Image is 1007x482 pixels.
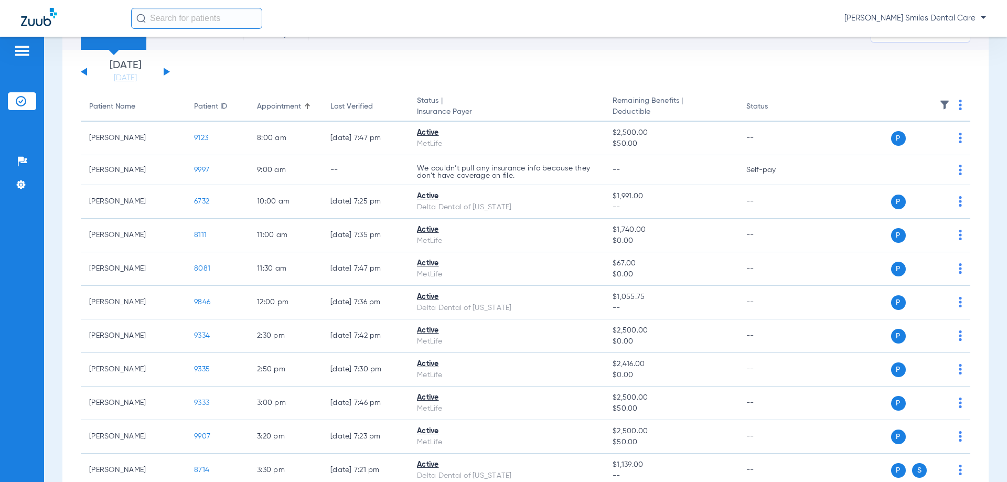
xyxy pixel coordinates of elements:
[249,252,322,286] td: 11:30 AM
[891,295,906,310] span: P
[613,127,729,138] span: $2,500.00
[322,185,409,219] td: [DATE] 7:25 PM
[613,303,729,314] span: --
[81,185,186,219] td: [PERSON_NAME]
[194,198,209,205] span: 6732
[417,165,596,179] p: We couldn’t pull any insurance info because they don’t have coverage on file.
[89,101,177,112] div: Patient Name
[613,426,729,437] span: $2,500.00
[322,387,409,420] td: [DATE] 7:46 PM
[417,359,596,370] div: Active
[891,396,906,411] span: P
[738,185,809,219] td: --
[322,353,409,387] td: [DATE] 7:30 PM
[891,228,906,243] span: P
[249,319,322,353] td: 2:30 PM
[417,470,596,481] div: Delta Dental of [US_STATE]
[417,403,596,414] div: MetLife
[891,195,906,209] span: P
[613,459,729,470] span: $1,139.00
[89,101,135,112] div: Patient Name
[257,101,301,112] div: Appointment
[81,286,186,319] td: [PERSON_NAME]
[417,258,596,269] div: Active
[738,122,809,155] td: --
[249,219,322,252] td: 11:00 AM
[14,45,30,57] img: hamburger-icon
[417,202,596,213] div: Delta Dental of [US_STATE]
[613,202,729,213] span: --
[322,286,409,319] td: [DATE] 7:36 PM
[322,219,409,252] td: [DATE] 7:35 PM
[891,430,906,444] span: P
[417,303,596,314] div: Delta Dental of [US_STATE]
[959,297,962,307] img: group-dot-blue.svg
[613,191,729,202] span: $1,991.00
[738,92,809,122] th: Status
[417,459,596,470] div: Active
[94,73,157,83] a: [DATE]
[194,101,227,112] div: Patient ID
[94,60,157,83] li: [DATE]
[613,235,729,247] span: $0.00
[136,14,146,23] img: Search Icon
[417,224,596,235] div: Active
[959,100,962,110] img: group-dot-blue.svg
[194,134,208,142] span: 9123
[194,399,209,406] span: 9333
[194,466,209,474] span: 8714
[81,219,186,252] td: [PERSON_NAME]
[891,463,906,478] span: P
[417,437,596,448] div: MetLife
[959,364,962,374] img: group-dot-blue.svg
[21,8,57,26] img: Zuub Logo
[194,231,207,239] span: 8111
[844,13,986,24] span: [PERSON_NAME] Smiles Dental Care
[613,224,729,235] span: $1,740.00
[330,101,400,112] div: Last Verified
[322,319,409,353] td: [DATE] 7:42 PM
[738,252,809,286] td: --
[939,100,950,110] img: filter.svg
[738,387,809,420] td: --
[249,122,322,155] td: 8:00 AM
[322,252,409,286] td: [DATE] 7:47 PM
[194,366,210,373] span: 9335
[417,269,596,280] div: MetLife
[613,269,729,280] span: $0.00
[417,370,596,381] div: MetLife
[891,131,906,146] span: P
[613,370,729,381] span: $0.00
[194,433,210,440] span: 9907
[613,336,729,347] span: $0.00
[613,258,729,269] span: $67.00
[891,329,906,344] span: P
[613,166,620,174] span: --
[194,265,210,272] span: 8081
[417,106,596,117] span: Insurance Payer
[417,426,596,437] div: Active
[955,432,1007,482] iframe: Chat Widget
[81,387,186,420] td: [PERSON_NAME]
[613,292,729,303] span: $1,055.75
[613,359,729,370] span: $2,416.00
[417,138,596,149] div: MetLife
[613,392,729,403] span: $2,500.00
[891,362,906,377] span: P
[249,286,322,319] td: 12:00 PM
[613,325,729,336] span: $2,500.00
[81,420,186,454] td: [PERSON_NAME]
[249,353,322,387] td: 2:50 PM
[409,92,604,122] th: Status |
[249,185,322,219] td: 10:00 AM
[194,332,210,339] span: 9334
[194,166,209,174] span: 9997
[81,122,186,155] td: [PERSON_NAME]
[738,420,809,454] td: --
[81,319,186,353] td: [PERSON_NAME]
[738,219,809,252] td: --
[604,92,737,122] th: Remaining Benefits |
[613,403,729,414] span: $50.00
[738,319,809,353] td: --
[249,420,322,454] td: 3:20 PM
